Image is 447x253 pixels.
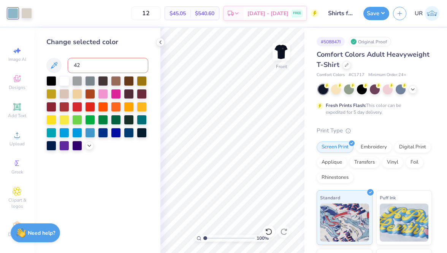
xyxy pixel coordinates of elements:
[425,6,439,21] img: Umang Randhawa
[415,9,423,18] span: UR
[317,126,432,135] div: Print Type
[415,6,439,21] a: UR
[406,157,423,168] div: Foil
[10,141,25,147] span: Upload
[8,113,26,119] span: Add Text
[257,235,269,242] span: 100 %
[380,204,429,242] img: Puff Ink
[317,50,430,69] span: Comfort Colors Adult Heavyweight T-Shirt
[349,157,380,168] div: Transfers
[274,44,289,59] img: Front
[394,142,431,153] div: Digital Print
[195,10,214,18] span: $540.60
[349,37,391,46] div: Original Proof
[68,58,148,73] input: e.g. 7428 c
[322,6,360,21] input: Untitled Design
[317,142,353,153] div: Screen Print
[320,204,369,242] img: Standard
[293,11,301,16] span: FREE
[247,10,288,18] span: [DATE] - [DATE]
[317,72,345,78] span: Comfort Colors
[8,231,26,237] span: Decorate
[170,10,186,18] span: $45.05
[320,194,340,202] span: Standard
[356,142,392,153] div: Embroidery
[4,197,30,209] span: Clipart & logos
[326,102,419,116] div: This color can be expedited for 5 day delivery.
[363,7,389,20] button: Save
[317,157,347,168] div: Applique
[349,72,365,78] span: # C1717
[368,72,406,78] span: Minimum Order: 24 +
[380,194,396,202] span: Puff Ink
[276,63,287,70] div: Front
[8,56,26,62] span: Image AI
[317,172,353,183] div: Rhinestones
[11,169,23,175] span: Greek
[46,37,148,47] div: Change selected color
[317,37,345,46] div: # 508847I
[28,229,55,237] strong: Need help?
[326,102,366,108] strong: Fresh Prints Flash:
[9,84,25,91] span: Designs
[131,6,161,20] input: – –
[382,157,403,168] div: Vinyl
